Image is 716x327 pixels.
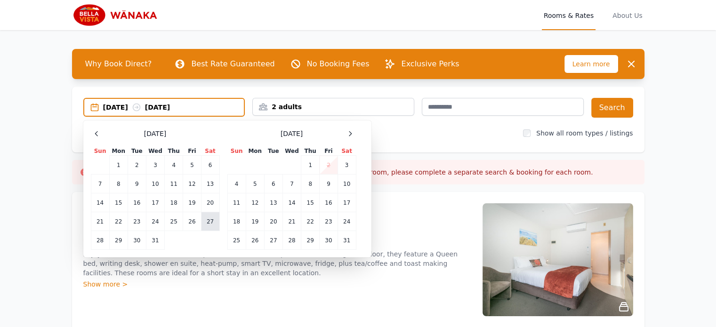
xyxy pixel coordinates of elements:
td: 2 [320,156,338,175]
th: Wed [282,147,301,156]
label: Show all room types / listings [536,129,633,137]
th: Wed [146,147,164,156]
td: 31 [338,231,356,250]
td: 25 [165,212,183,231]
td: 6 [201,156,219,175]
th: Thu [165,147,183,156]
td: 4 [227,175,246,193]
td: 16 [320,193,338,212]
th: Mon [109,147,128,156]
td: 13 [201,175,219,193]
td: 30 [128,231,146,250]
th: Tue [264,147,282,156]
td: 24 [338,212,356,231]
td: 28 [282,231,301,250]
td: 8 [301,175,320,193]
td: 26 [246,231,264,250]
th: Sun [227,147,246,156]
td: 5 [183,156,201,175]
td: 30 [320,231,338,250]
td: 18 [227,212,246,231]
p: Exclusive Perks [401,58,459,70]
td: 23 [128,212,146,231]
td: 14 [91,193,109,212]
td: 24 [146,212,164,231]
td: 10 [146,175,164,193]
div: [DATE] [DATE] [103,103,244,112]
span: [DATE] [144,129,166,138]
img: Bella Vista Wanaka [72,4,162,26]
td: 22 [109,212,128,231]
td: 22 [301,212,320,231]
td: 6 [264,175,282,193]
td: 29 [301,231,320,250]
th: Sat [201,147,219,156]
th: Fri [320,147,338,156]
div: Show more > [83,279,471,289]
th: Tue [128,147,146,156]
th: Sat [338,147,356,156]
td: 9 [320,175,338,193]
td: 16 [128,193,146,212]
td: 10 [338,175,356,193]
td: 12 [246,193,264,212]
td: 4 [165,156,183,175]
td: 1 [301,156,320,175]
td: 19 [246,212,264,231]
th: Sun [91,147,109,156]
div: 2 adults [253,102,414,112]
td: 21 [282,212,301,231]
td: 3 [146,156,164,175]
td: 25 [227,231,246,250]
td: 18 [165,193,183,212]
td: 31 [146,231,164,250]
td: 15 [301,193,320,212]
td: 20 [201,193,219,212]
p: Enjoy mountain views from our Compact Studios. Located upstairs and on the ground floor, they fea... [83,249,471,278]
td: 27 [264,231,282,250]
td: 21 [91,212,109,231]
td: 17 [338,193,356,212]
td: 29 [109,231,128,250]
td: 20 [264,212,282,231]
td: 15 [109,193,128,212]
th: Thu [301,147,320,156]
th: Fri [183,147,201,156]
td: 17 [146,193,164,212]
td: 7 [91,175,109,193]
button: Search [591,98,633,118]
th: Mon [246,147,264,156]
td: 5 [246,175,264,193]
td: 8 [109,175,128,193]
td: 7 [282,175,301,193]
td: 23 [320,212,338,231]
td: 11 [227,193,246,212]
td: 12 [183,175,201,193]
td: 28 [91,231,109,250]
td: 19 [183,193,201,212]
td: 2 [128,156,146,175]
td: 27 [201,212,219,231]
td: 1 [109,156,128,175]
td: 11 [165,175,183,193]
span: [DATE] [281,129,303,138]
span: Why Book Direct? [78,55,160,73]
td: 14 [282,193,301,212]
span: Learn more [564,55,618,73]
td: 3 [338,156,356,175]
p: No Booking Fees [307,58,370,70]
td: 26 [183,212,201,231]
td: 9 [128,175,146,193]
p: Best Rate Guaranteed [191,58,274,70]
td: 13 [264,193,282,212]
